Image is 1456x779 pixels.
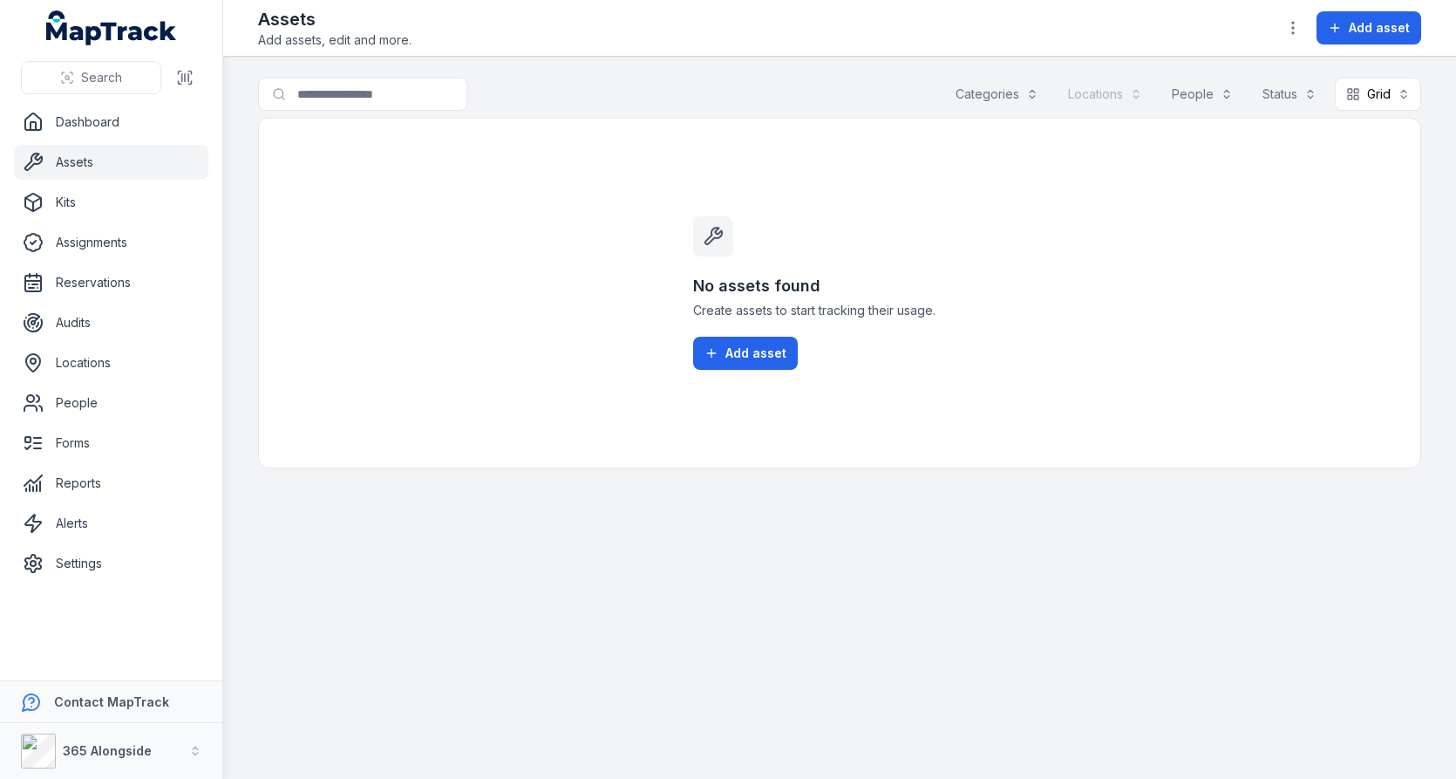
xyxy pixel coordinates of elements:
a: Reservations [14,265,208,300]
a: Forms [14,426,208,461]
span: Add assets, edit and more. [258,31,412,49]
strong: Contact MapTrack [54,694,169,709]
button: Add asset [1317,11,1421,44]
button: Grid [1335,78,1421,111]
button: People [1160,78,1244,111]
button: Add asset [693,337,798,370]
a: Reports [14,466,208,501]
button: Search [21,61,161,94]
span: Add asset [1349,19,1410,37]
a: Locations [14,345,208,380]
a: Assignments [14,225,208,260]
h3: No assets found [693,274,986,298]
button: Status [1251,78,1328,111]
a: Assets [14,145,208,180]
a: Settings [14,546,208,581]
h2: Assets [258,7,412,31]
span: Search [81,69,122,86]
button: Categories [944,78,1050,111]
a: Kits [14,185,208,220]
span: Create assets to start tracking their usage. [693,302,986,319]
strong: 365 Alongside [63,743,152,758]
span: Add asset [725,345,786,362]
a: Audits [14,305,208,340]
a: People [14,386,208,420]
a: Alerts [14,506,208,541]
a: Dashboard [14,105,208,140]
a: MapTrack [46,10,177,45]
